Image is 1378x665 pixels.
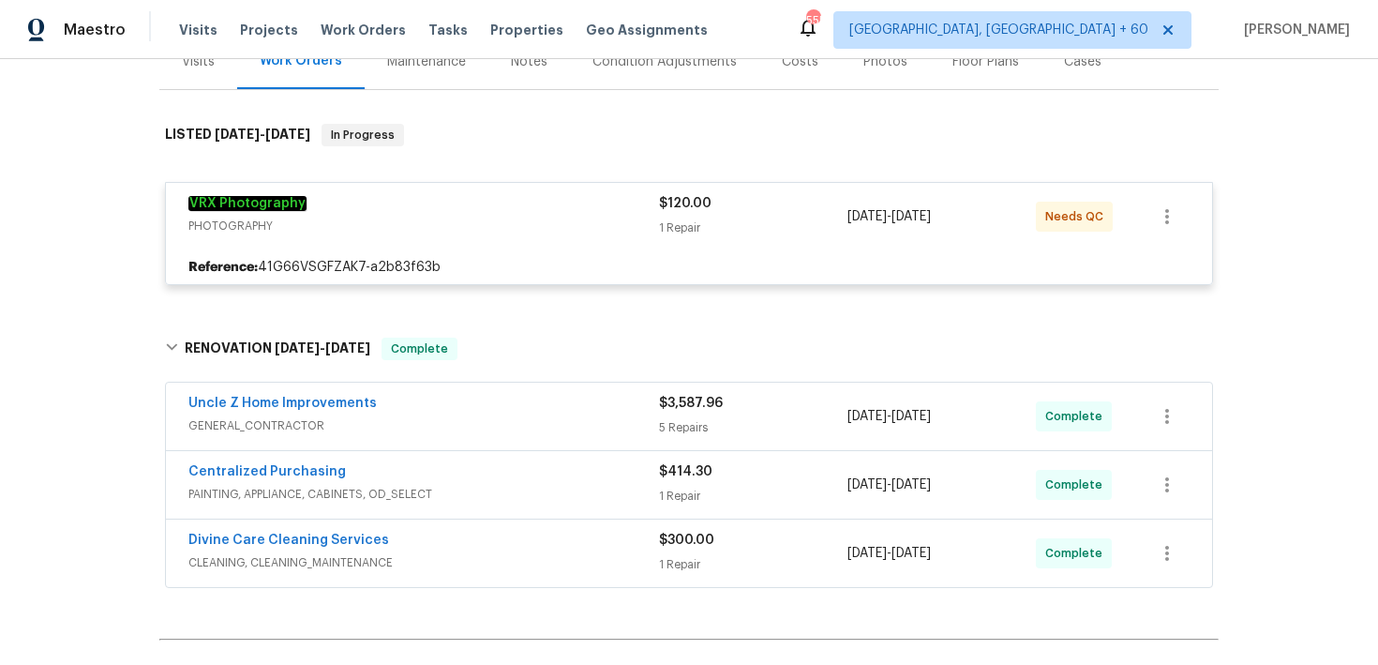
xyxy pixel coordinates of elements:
[1045,476,1110,494] span: Complete
[323,126,402,144] span: In Progress
[659,465,712,478] span: $414.30
[275,341,320,355] span: [DATE]
[782,53,818,71] div: Costs
[188,534,389,547] a: Divine Care Cleaning Services
[1236,21,1350,39] span: [PERSON_NAME]
[586,21,708,39] span: Geo Assignments
[182,53,215,71] div: Visits
[952,53,1019,71] div: Floor Plans
[383,340,456,358] span: Complete
[64,21,126,39] span: Maestro
[325,341,370,355] span: [DATE]
[847,410,887,423] span: [DATE]
[188,465,346,478] a: Centralized Purchasing
[166,250,1212,284] div: 41G66VSGFZAK7-a2b83f63b
[179,21,217,39] span: Visits
[188,217,659,235] span: PHOTOGRAPHY
[490,21,563,39] span: Properties
[891,210,931,223] span: [DATE]
[847,478,887,491] span: [DATE]
[847,476,931,494] span: -
[275,341,370,355] span: -
[659,555,847,574] div: 1 Repair
[159,319,1219,379] div: RENOVATION [DATE]-[DATE]Complete
[847,547,887,560] span: [DATE]
[387,53,466,71] div: Maintenance
[188,553,659,572] span: CLEANING, CLEANING_MAINTENANCE
[891,410,931,423] span: [DATE]
[863,53,907,71] div: Photos
[659,487,847,506] div: 1 Repair
[592,53,737,71] div: Condition Adjustments
[849,21,1148,39] span: [GEOGRAPHIC_DATA], [GEOGRAPHIC_DATA] + 60
[428,23,468,37] span: Tasks
[260,52,342,70] div: Work Orders
[188,196,307,211] a: VRX Photography
[891,547,931,560] span: [DATE]
[847,544,931,563] span: -
[265,128,310,141] span: [DATE]
[1045,544,1110,563] span: Complete
[215,128,260,141] span: [DATE]
[240,21,298,39] span: Projects
[511,53,547,71] div: Notes
[659,219,847,237] div: 1 Repair
[659,197,711,210] span: $120.00
[659,418,847,437] div: 5 Repairs
[847,207,931,226] span: -
[659,534,714,547] span: $300.00
[188,485,659,504] span: PAINTING, APPLIANCE, CABINETS, OD_SELECT
[891,478,931,491] span: [DATE]
[1045,407,1110,426] span: Complete
[159,105,1219,165] div: LISTED [DATE]-[DATE]In Progress
[1045,207,1111,226] span: Needs QC
[321,21,406,39] span: Work Orders
[659,397,723,410] span: $3,587.96
[847,407,931,426] span: -
[806,11,819,30] div: 555
[847,210,887,223] span: [DATE]
[188,258,258,277] b: Reference:
[188,416,659,435] span: GENERAL_CONTRACTOR
[1064,53,1101,71] div: Cases
[215,128,310,141] span: -
[165,124,310,146] h6: LISTED
[188,397,377,410] a: Uncle Z Home Improvements
[185,338,370,360] h6: RENOVATION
